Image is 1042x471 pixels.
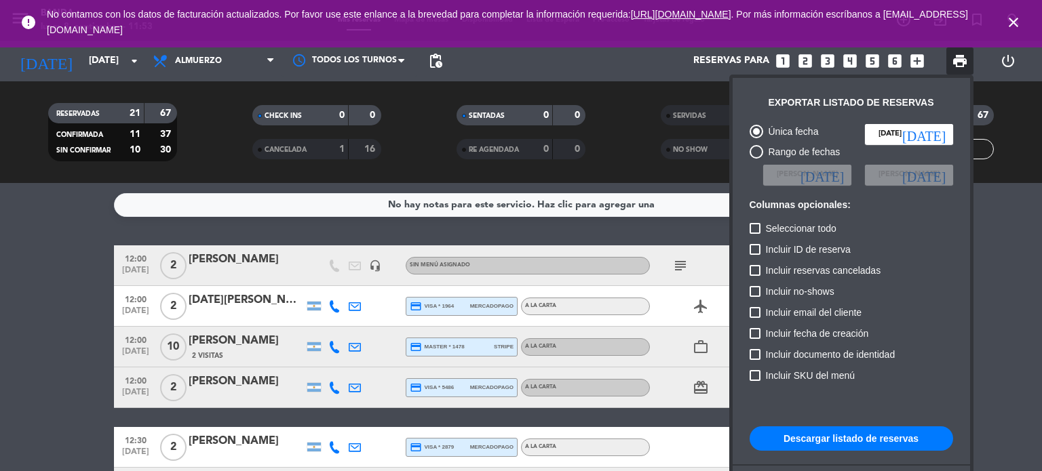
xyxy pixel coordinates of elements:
span: [PERSON_NAME] [777,169,838,181]
a: . Por más información escríbanos a [EMAIL_ADDRESS][DOMAIN_NAME] [47,9,968,35]
i: [DATE] [902,168,946,182]
i: [DATE] [902,127,946,141]
span: Incluir ID de reserva [766,241,851,258]
span: Incluir no-shows [766,283,834,300]
span: No contamos con los datos de facturación actualizados. Por favor use este enlance a la brevedad p... [47,9,968,35]
span: pending_actions [427,53,444,69]
i: error [20,14,37,30]
div: Exportar listado de reservas [769,95,934,110]
span: Incluir email del cliente [766,304,862,321]
span: Incluir reservas canceladas [766,262,881,279]
button: Descargar listado de reservas [750,426,953,451]
h6: Columnas opcionales: [750,199,953,211]
span: Incluir fecha de creación [766,325,869,342]
span: [PERSON_NAME] [879,169,940,181]
span: print [952,53,968,69]
a: [URL][DOMAIN_NAME] [631,9,731,20]
i: close [1005,14,1022,30]
span: Incluir SKU del menú [766,367,855,384]
i: [DATE] [800,168,844,182]
span: Incluir documento de identidad [766,346,895,363]
div: Rango de fechas [763,144,841,160]
div: Única fecha [763,124,819,140]
span: Seleccionar todo [766,220,836,237]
